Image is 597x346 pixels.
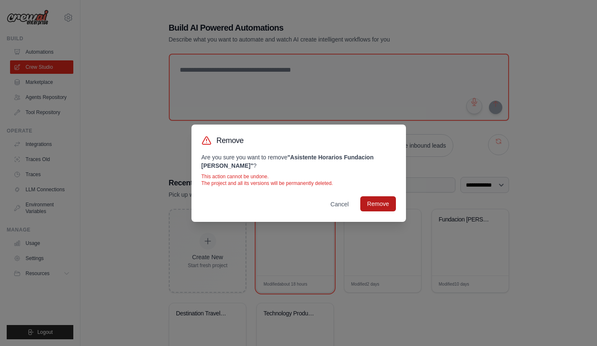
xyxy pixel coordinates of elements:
h3: Remove [217,135,244,146]
button: Remove [360,196,395,211]
button: Cancel [324,197,356,212]
strong: " Asistente Horarios Fundacion [PERSON_NAME] " [202,154,374,169]
p: This action cannot be undone. [202,173,396,180]
p: The project and all its versions will be permanently deleted. [202,180,396,187]
p: Are you sure you want to remove ? [202,153,396,170]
